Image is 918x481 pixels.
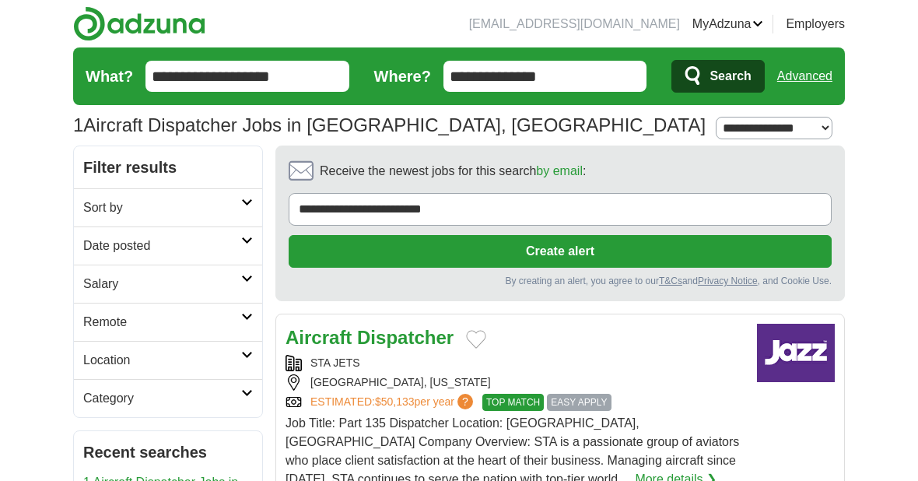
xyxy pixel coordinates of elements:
[83,441,253,464] h2: Recent searches
[374,65,431,88] label: Where?
[547,394,611,411] span: EASY APPLY
[83,389,241,408] h2: Category
[310,394,476,411] a: ESTIMATED:$50,133per year?
[659,276,682,286] a: T&Cs
[286,327,352,348] strong: Aircraft
[286,355,745,371] div: STA JETS
[671,60,764,93] button: Search
[74,226,262,265] a: Date posted
[74,188,262,226] a: Sort by
[74,146,262,188] h2: Filter results
[286,327,454,348] a: Aircraft Dispatcher
[83,275,241,293] h2: Salary
[83,313,241,332] h2: Remote
[74,379,262,417] a: Category
[375,395,415,408] span: $50,133
[698,276,758,286] a: Privacy Notice
[73,6,205,41] img: Adzuna logo
[86,65,133,88] label: What?
[357,327,454,348] strong: Dispatcher
[710,61,751,92] span: Search
[83,351,241,370] h2: Location
[482,394,544,411] span: TOP MATCH
[289,235,832,268] button: Create alert
[73,111,83,139] span: 1
[466,330,486,349] button: Add to favorite jobs
[83,237,241,255] h2: Date posted
[83,198,241,217] h2: Sort by
[286,374,745,391] div: [GEOGRAPHIC_DATA], [US_STATE]
[536,164,583,177] a: by email
[289,274,832,288] div: By creating an alert, you agree to our and , and Cookie Use.
[692,15,764,33] a: MyAdzuna
[320,162,586,181] span: Receive the newest jobs for this search :
[73,114,706,135] h1: Aircraft Dispatcher Jobs in [GEOGRAPHIC_DATA], [GEOGRAPHIC_DATA]
[74,341,262,379] a: Location
[74,303,262,341] a: Remote
[757,324,835,382] img: Company logo
[469,15,680,33] li: [EMAIL_ADDRESS][DOMAIN_NAME]
[786,15,845,33] a: Employers
[777,61,832,92] a: Advanced
[74,265,262,303] a: Salary
[457,394,473,409] span: ?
